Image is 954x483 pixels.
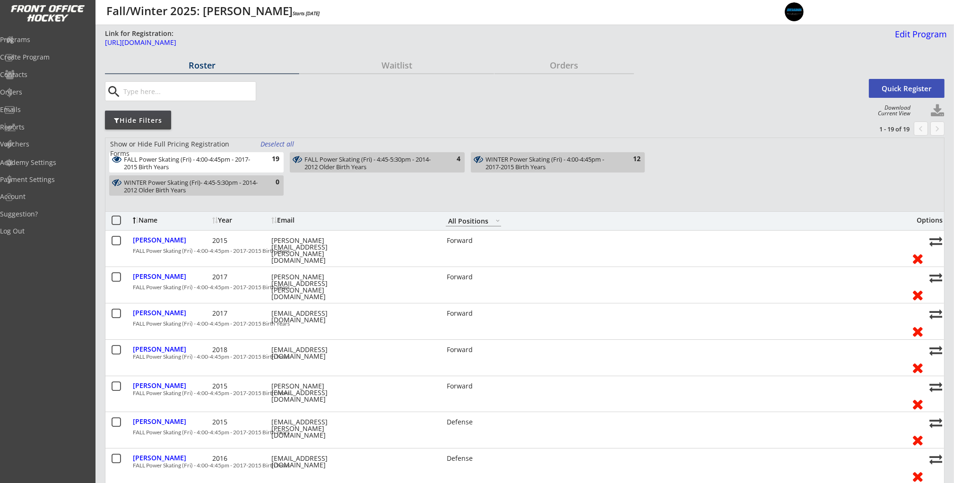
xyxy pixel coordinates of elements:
div: FALL Power Skating (Fri) - 4:00-4:45pm - 2017-2015 Birth Years [133,463,904,468]
button: Remove from roster (no refund) [909,287,927,302]
div: [PERSON_NAME] [133,346,210,353]
div: 1 - 19 of 19 [860,125,910,133]
button: Remove from roster (no refund) [909,397,927,411]
div: 2015 [212,237,269,244]
button: Remove from roster (no refund) [909,432,927,447]
div: FALL Power Skating (Fri) - 4:00-4:45pm - 2017-2015 Birth Years [133,390,904,396]
button: Move player [929,235,942,248]
div: 19 [260,155,279,164]
div: 2015 [212,383,269,389]
div: Defense [447,419,502,425]
div: 4 [442,155,460,164]
div: Waitlist [300,61,494,69]
div: FALL Power Skating (Fri) - 4:00-4:45pm - 2017-2015 Birth Years [133,248,904,254]
button: Remove from roster (no refund) [909,251,927,266]
div: Roster [105,61,299,69]
div: FALL Power Skating (Fri) - 4:00-4:45pm - 2017-2015 Birth Years [133,430,904,435]
div: FALL Power Skating (Fri) - 4:00-4:45pm - 2017-2015 Birth Years [133,321,904,327]
button: Move player [929,416,942,429]
div: 2018 [212,346,269,353]
input: Type here... [121,82,256,101]
div: 2016 [212,455,269,462]
a: [URL][DOMAIN_NAME] [105,39,581,51]
div: [PERSON_NAME][EMAIL_ADDRESS][PERSON_NAME][DOMAIN_NAME] [271,274,356,300]
div: Forward [447,383,502,389]
div: Defense [447,455,502,462]
div: Edit Program [891,30,947,38]
div: Link for Registration: [105,29,175,38]
div: [URL][DOMAIN_NAME] [105,39,581,46]
div: Year [212,217,269,224]
div: [PERSON_NAME][EMAIL_ADDRESS][DOMAIN_NAME] [271,383,356,403]
div: [PERSON_NAME] [133,237,210,243]
em: Starts [DATE] [293,10,320,17]
div: WINTER Power Skating (Fri)- 4:45-5:30pm - 2014-2012 Older Birth Years [124,179,258,194]
div: Name [133,217,210,224]
div: FALL Power Skating (Fri) - 4:45-5:30pm - 2014-2012 Older Birth Years [304,156,439,171]
button: Remove from roster (no refund) [909,324,927,338]
div: Forward [447,237,502,244]
div: Deselect all [260,139,295,149]
div: Forward [447,274,502,280]
div: Show or Hide Full Pricing Registration Forms [110,139,249,158]
div: [PERSON_NAME] [133,382,210,389]
div: 12 [622,155,641,164]
div: Forward [447,310,502,317]
div: FALL Power Skating (Fri) - 4:00-4:45pm - 2017-2015 Birth Years [133,354,904,360]
div: [EMAIL_ADDRESS][DOMAIN_NAME] [271,455,356,468]
div: [EMAIL_ADDRESS][DOMAIN_NAME] [271,310,356,323]
div: [PERSON_NAME][EMAIL_ADDRESS][PERSON_NAME][DOMAIN_NAME] [271,237,356,264]
div: Forward [447,346,502,353]
button: Click to download full roster. Your browser settings may try to block it, check your security set... [930,104,945,118]
button: Quick Register [869,79,945,98]
button: Move player [929,271,942,284]
div: Email [271,217,356,224]
div: [EMAIL_ADDRESS][DOMAIN_NAME] [271,346,356,360]
div: FALL Power Skating (Fri) - 4:00-4:45pm - 2017-2015 Birth Years [124,156,258,171]
div: WINTER Power Skating (Fri) - 4:00-4:45pm - 2017-2015 Birth Years [486,156,619,171]
button: Move player [929,344,942,357]
div: 2015 [212,419,269,425]
a: Edit Program [891,30,947,46]
button: Remove from roster (no refund) [909,360,927,375]
div: Download Current View [873,105,911,116]
div: 2017 [212,274,269,280]
div: Hide Filters [105,116,171,125]
button: search [106,84,122,99]
div: [PERSON_NAME] [133,310,210,316]
button: Move player [929,380,942,393]
div: [EMAIL_ADDRESS][PERSON_NAME][DOMAIN_NAME] [271,419,356,439]
div: [PERSON_NAME] [133,455,210,461]
button: Move player [929,308,942,320]
button: Move player [929,453,942,466]
div: 0 [260,178,279,187]
div: FALL Power Skating (Fri) - 4:00-4:45pm - 2017-2015 Birth Years [133,285,904,290]
div: Options [909,217,943,224]
div: [PERSON_NAME] [133,273,210,280]
div: [PERSON_NAME] [133,418,210,425]
div: Orders [494,61,634,69]
button: keyboard_arrow_right [930,121,945,136]
button: chevron_left [914,121,928,136]
div: 2017 [212,310,269,317]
